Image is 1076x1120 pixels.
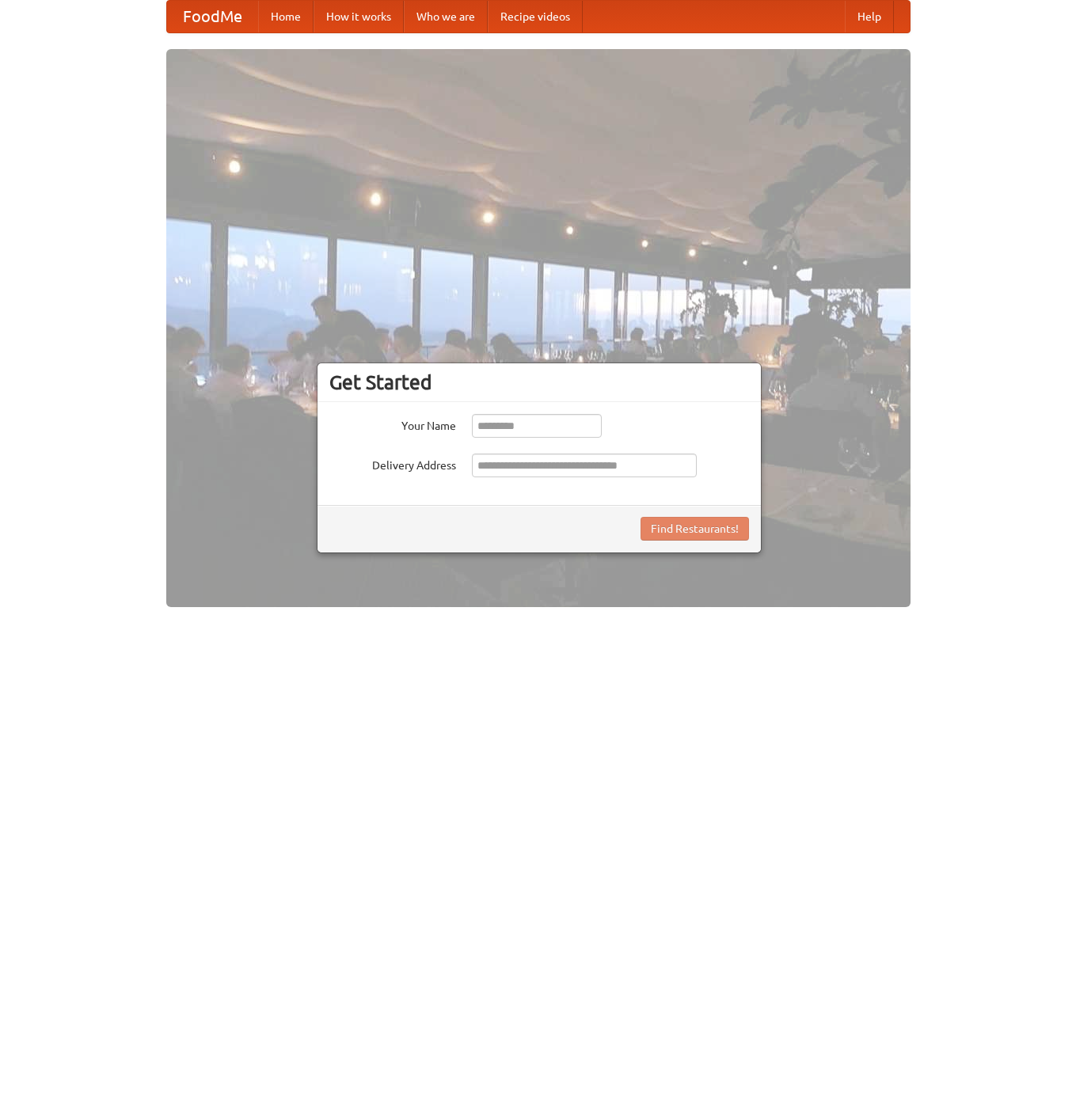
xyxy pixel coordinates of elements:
[329,370,749,394] h3: Get Started
[329,454,456,473] label: Delivery Address
[329,414,456,434] label: Your Name
[845,1,894,32] a: Help
[167,1,258,32] a: FoodMe
[258,1,314,32] a: Home
[488,1,583,32] a: Recipe videos
[314,1,404,32] a: How it works
[641,517,749,541] button: Find Restaurants!
[404,1,488,32] a: Who we are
